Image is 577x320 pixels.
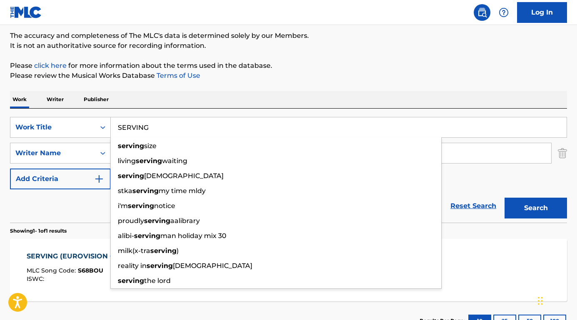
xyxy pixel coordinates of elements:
[144,217,170,225] strong: serving
[505,198,567,218] button: Search
[118,172,144,180] strong: serving
[10,31,567,41] p: The accuracy and completeness of The MLC's data is determined solely by our Members.
[477,7,487,17] img: search
[517,2,567,23] a: Log In
[162,157,187,165] span: waiting
[44,91,66,108] p: Writer
[474,4,490,21] a: Public Search
[118,157,136,165] span: living
[155,72,200,79] a: Terms of Use
[134,232,160,240] strong: serving
[27,275,46,283] span: ISWC :
[144,142,157,150] span: size
[94,174,104,184] img: 9d2ae6d4665cec9f34b9.svg
[150,247,177,255] strong: serving
[144,172,224,180] span: [DEMOGRAPHIC_DATA]
[128,202,154,210] strong: serving
[10,169,111,189] button: Add Criteria
[10,239,567,301] a: SERVING (EUROVISION OFFICIAL VERSION)MLC Song Code:S68BOUISWC:Writers (4)[PERSON_NAME], [PERSON_N...
[136,157,162,165] strong: serving
[10,41,567,51] p: It is not an authoritative source for recording information.
[177,247,179,255] span: )
[10,6,42,18] img: MLC Logo
[118,187,132,195] span: stka
[118,232,134,240] span: alibi-
[10,117,567,223] form: Search Form
[10,91,29,108] p: Work
[10,61,567,71] p: Please for more information about the terms used in the database.
[15,122,90,132] div: Work Title
[173,262,252,270] span: [DEMOGRAPHIC_DATA]
[118,142,144,150] strong: serving
[27,267,78,274] span: MLC Song Code :
[34,62,67,69] a: click here
[118,277,144,285] strong: serving
[446,197,500,215] a: Reset Search
[558,143,567,164] img: Delete Criterion
[118,262,147,270] span: reality in
[144,277,171,285] span: the lord
[132,187,159,195] strong: serving
[10,71,567,81] p: Please review the Musical Works Database
[170,217,200,225] span: aalibrary
[499,7,509,17] img: help
[154,202,175,210] span: notice
[147,262,173,270] strong: serving
[10,227,67,235] p: Showing 1 - 1 of 1 results
[118,202,128,210] span: i'm
[118,217,144,225] span: proudly
[78,267,103,274] span: S68BOU
[535,280,577,320] iframe: Chat Widget
[160,232,226,240] span: man holiday mix 30
[15,148,90,158] div: Writer Name
[538,288,543,313] div: Glisser
[27,251,183,261] div: SERVING (EUROVISION OFFICIAL VERSION)
[495,4,512,21] div: Help
[535,280,577,320] div: Widget de chat
[118,247,150,255] span: milk(x-tra
[159,187,206,195] span: my time mldy
[81,91,111,108] p: Publisher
